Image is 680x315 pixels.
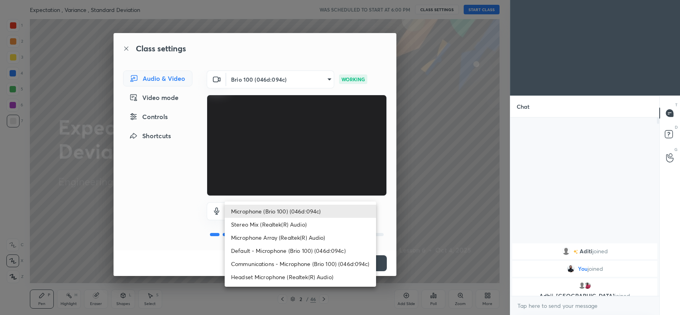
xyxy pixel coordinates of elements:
[225,244,376,257] li: Default - Microphone (Brio 100) (046d:094c)
[225,257,376,270] li: Communications - Microphone (Brio 100) (046d:094c)
[225,270,376,284] li: Headset Microphone (Realtek(R) Audio)
[225,231,376,244] li: Microphone Array (Realtek(R) Audio)
[225,205,376,218] li: Microphone (Brio 100) (046d:094c)
[225,218,376,231] li: Stereo Mix (Realtek(R) Audio)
